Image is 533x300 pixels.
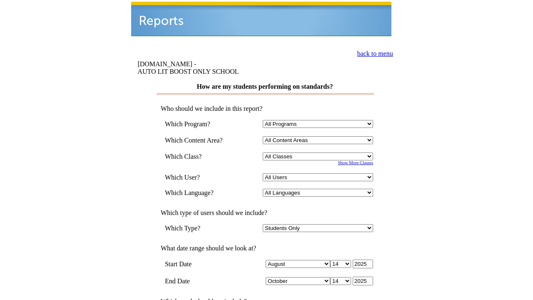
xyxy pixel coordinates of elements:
td: What date range should we look at? [157,245,373,252]
nobr: AUTO LIT BOOST ONLY SCHOOL [137,68,239,75]
td: Who should we include in this report? [157,105,373,112]
a: back to menu [357,50,393,57]
td: End Date [165,277,235,285]
nobr: Which Content Area? [165,137,223,144]
td: [DOMAIN_NAME] - [137,60,294,75]
td: Start Date [165,260,235,268]
td: Which Program? [165,120,235,128]
td: Which Type? [165,224,235,232]
a: How are my students performing on standards? [197,83,333,90]
td: Which Language? [165,189,235,197]
a: Show More Classes [338,160,373,165]
td: Which User? [165,173,235,181]
td: Which type of users should we include? [157,209,373,217]
img: header [131,2,391,36]
td: Which Class? [165,152,235,160]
